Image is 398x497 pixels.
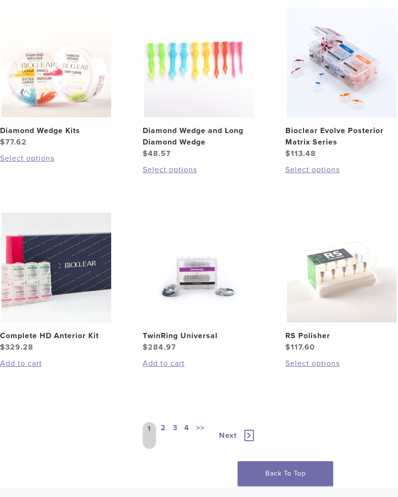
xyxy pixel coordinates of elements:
[194,422,207,449] a: >>
[143,149,171,158] bdi: 48.57
[143,164,255,176] a: Select options for “Diamond Wedge and Long Diamond Wedge”
[285,213,398,353] a: RS PolisherRS Polisher $117.60
[143,342,176,352] bdi: 284.97
[285,342,291,352] span: $
[144,213,254,322] img: TwinRing Universal
[285,125,398,148] h2: Bioclear Evolve Posterior Matrix Series
[1,8,111,117] img: Diamond Wedge Kits
[285,358,398,369] a: Select options for “RS Polisher”
[159,422,168,449] a: 2
[285,330,398,342] h2: RS Polisher
[143,125,255,148] h2: Diamond Wedge and Long Diamond Wedge
[143,342,148,352] span: $
[143,149,148,158] span: $
[144,8,254,117] img: Diamond Wedge and Long Diamond Wedge
[285,164,398,176] a: Select options for “Bioclear Evolve Posterior Matrix Series”
[285,342,315,352] bdi: 117.60
[285,149,316,158] bdi: 113.48
[1,213,111,322] img: Complete HD Anterior Kit
[182,422,191,449] a: 4
[238,461,333,486] a: Back To Top
[143,422,156,449] a: 1
[143,358,255,369] a: Add to cart: “TwinRing Universal”
[285,149,291,158] span: $
[287,213,397,322] img: RS Polisher
[285,8,398,159] a: Bioclear Evolve Posterior Matrix SeriesBioclear Evolve Posterior Matrix Series $113.48
[171,422,179,449] a: 3
[287,8,397,117] img: Bioclear Evolve Posterior Matrix Series
[143,330,255,342] h2: TwinRing Universal
[219,431,237,440] span: Next
[143,8,255,159] a: Diamond Wedge and Long Diamond WedgeDiamond Wedge and Long Diamond Wedge $48.57
[143,213,255,353] a: TwinRing UniversalTwinRing Universal $284.97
